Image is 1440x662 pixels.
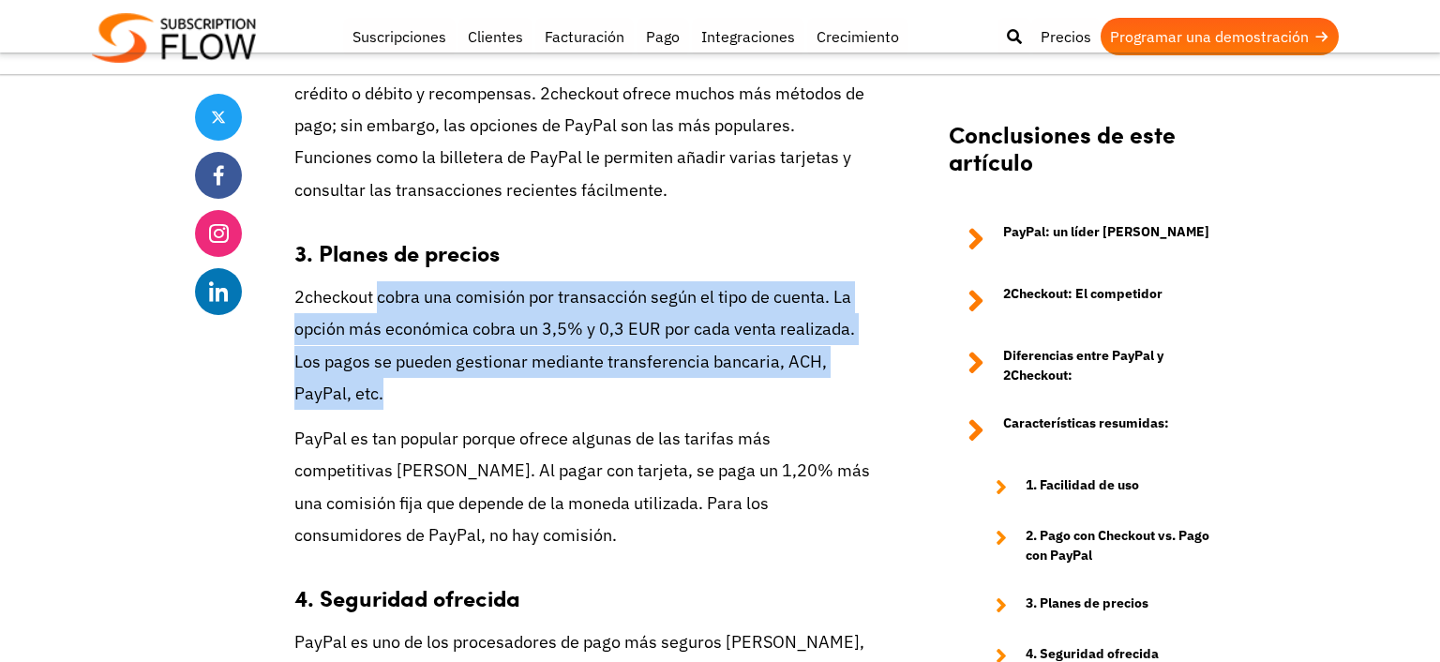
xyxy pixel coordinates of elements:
font: 4. Seguridad ofrecida [1026,645,1159,662]
font: PayPal es tan popular porque ofrece algunas de las tarifas más competitivas [PERSON_NAME]. Al pag... [294,428,870,546]
font: 2Checkout: El competidor [1003,285,1162,302]
font: Diferencias entre PayPal y 2Checkout: [1003,347,1163,384]
font: 4. Seguridad ofrecida [294,581,520,613]
a: 3. Planes de precios [977,594,1226,616]
font: 3. Planes de precios [1026,594,1148,611]
a: 2Checkout: El competidor [949,284,1226,318]
a: Diferencias entre PayPal y 2Checkout: [949,346,1226,385]
font: 3. Planes de precios [294,236,500,268]
font: 2. Pago con Checkout vs. Pago con PayPal [1026,527,1209,564]
font: Conclusiones de este artículo [949,117,1176,178]
a: PayPal: un líder [PERSON_NAME] [949,222,1226,256]
font: Características resumidas: [1003,414,1169,431]
a: Características resumidas: [949,414,1226,447]
font: 2checkout cobra una comisión por transacción según el tipo de cuenta. La opción más económica cob... [294,286,855,404]
a: 1. Facilidad de uso [977,475,1226,498]
font: 1. Facilidad de uso [1026,476,1139,493]
font: PayPal: un líder [PERSON_NAME] [1003,223,1209,240]
a: 2. Pago con Checkout vs. Pago con PayPal [977,526,1226,565]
